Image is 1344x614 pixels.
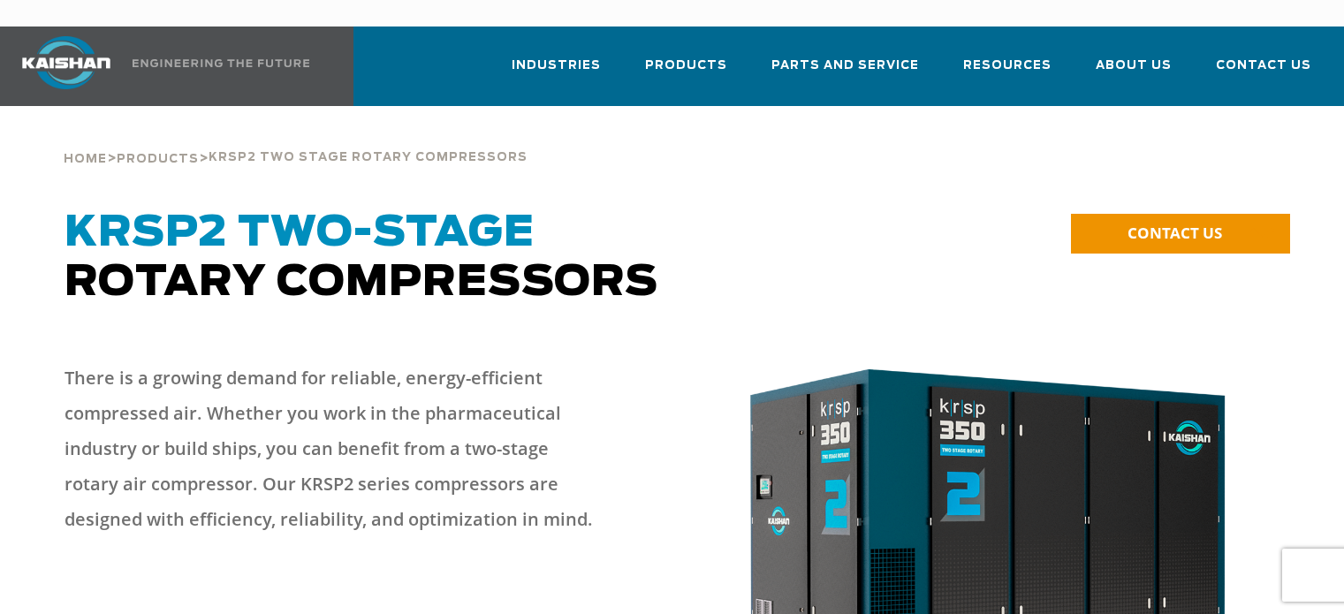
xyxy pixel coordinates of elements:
a: About Us [1096,42,1172,102]
span: Parts and Service [771,56,919,76]
span: Resources [963,56,1052,76]
span: Products [645,56,727,76]
a: Parts and Service [771,42,919,102]
a: Contact Us [1216,42,1311,102]
span: Products [117,154,199,165]
a: Products [645,42,727,102]
p: There is a growing demand for reliable, energy-efficient compressed air. Whether you work in the ... [65,360,602,537]
a: Resources [963,42,1052,102]
a: Home [64,150,107,166]
span: CONTACT US [1128,223,1222,243]
a: CONTACT US [1071,214,1290,254]
span: Contact Us [1216,56,1311,76]
span: KRSP2 Two-Stage [65,212,535,254]
span: Rotary Compressors [65,212,658,304]
img: Engineering the future [133,59,309,67]
a: Industries [512,42,601,102]
span: krsp2 two stage rotary compressors [209,152,528,163]
div: > > [64,106,528,173]
span: Industries [512,56,601,76]
span: About Us [1096,56,1172,76]
a: Products [117,150,199,166]
span: Home [64,154,107,165]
